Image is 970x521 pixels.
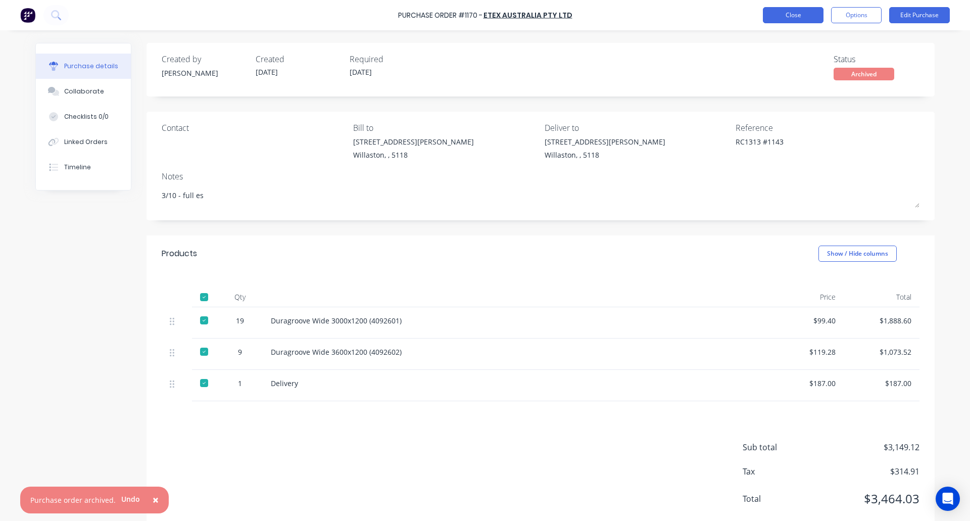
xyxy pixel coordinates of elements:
div: Reference [736,122,919,134]
button: Purchase details [36,54,131,79]
textarea: RC1313 #1143 [736,136,862,159]
div: Qty [217,287,263,307]
div: Archived [834,68,894,80]
div: Deliver to [545,122,729,134]
div: Duragroove Wide 3600x1200 (4092602) [271,347,760,357]
div: Willaston, , 5118 [353,150,474,160]
button: Close [763,7,823,23]
a: Etex Australia Pty Ltd [483,10,572,20]
span: Tax [743,465,818,478]
button: Linked Orders [36,129,131,155]
div: Duragroove Wide 3000x1200 (4092601) [271,315,760,326]
div: [STREET_ADDRESS][PERSON_NAME] [545,136,665,147]
button: Timeline [36,155,131,180]
button: Checklists 0/0 [36,104,131,129]
div: Delivery [271,378,760,389]
span: Sub total [743,441,818,453]
div: [STREET_ADDRESS][PERSON_NAME] [353,136,474,147]
div: Contact [162,122,346,134]
div: $1,888.60 [852,315,911,326]
button: Undo [116,492,145,507]
span: $314.91 [818,465,919,478]
button: Edit Purchase [889,7,950,23]
button: Collaborate [36,79,131,104]
button: Close [142,488,169,512]
div: Products [162,248,197,260]
div: $187.00 [776,378,836,389]
textarea: 3/10 - full es [162,185,919,208]
div: $99.40 [776,315,836,326]
div: Willaston, , 5118 [545,150,665,160]
div: Open Intercom Messenger [936,487,960,511]
div: Checklists 0/0 [64,112,109,121]
div: Status [834,53,919,65]
img: Factory [20,8,35,23]
button: Options [831,7,882,23]
div: Created by [162,53,248,65]
div: Purchase details [64,62,118,71]
span: × [153,493,159,507]
div: Linked Orders [64,137,108,147]
button: Show / Hide columns [818,246,897,262]
div: Total [844,287,919,307]
div: Bill to [353,122,537,134]
div: 1 [225,378,255,389]
div: Timeline [64,163,91,172]
div: Purchase Order #1170 - [398,10,482,21]
div: Collaborate [64,87,104,96]
div: 9 [225,347,255,357]
span: Total [743,493,818,505]
div: $119.28 [776,347,836,357]
div: Purchase order archived. [30,495,116,505]
div: $1,073.52 [852,347,911,357]
div: Price [768,287,844,307]
div: Notes [162,170,919,182]
div: Created [256,53,342,65]
div: $187.00 [852,378,911,389]
div: [PERSON_NAME] [162,68,248,78]
span: $3,149.12 [818,441,919,453]
div: Required [350,53,435,65]
div: 19 [225,315,255,326]
span: $3,464.03 [818,490,919,508]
